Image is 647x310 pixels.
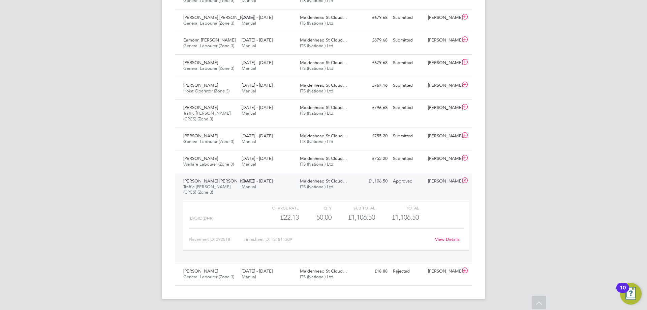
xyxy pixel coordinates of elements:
[390,153,425,164] div: Submitted
[300,178,347,184] span: Maidenhead St Cloud…
[242,161,256,167] span: Manual
[183,43,234,49] span: General Labourer (Zone 3)
[620,288,626,297] div: 10
[300,60,347,65] span: Maidenhead St Cloud…
[183,60,218,65] span: [PERSON_NAME]
[183,110,230,122] span: Traffic [PERSON_NAME] (CPCS) (Zone 3)
[390,102,425,113] div: Submitted
[242,15,273,20] span: [DATE] - [DATE]
[332,212,375,223] div: £1,106.50
[183,268,218,274] span: [PERSON_NAME]
[300,133,347,139] span: Maidenhead St Cloud…
[183,88,229,94] span: Hoist Operator (Zone 3)
[425,266,460,277] div: [PERSON_NAME]
[183,274,234,280] span: General Labourer (Zone 3)
[390,80,425,91] div: Submitted
[242,156,273,161] span: [DATE] - [DATE]
[425,12,460,23] div: [PERSON_NAME]
[300,20,335,26] span: ITS (National) Ltd.
[242,139,256,144] span: Manual
[390,266,425,277] div: Rejected
[355,102,390,113] div: £796.68
[242,133,273,139] span: [DATE] - [DATE]
[242,37,273,43] span: [DATE] - [DATE]
[183,15,254,20] span: [PERSON_NAME] [PERSON_NAME]
[425,176,460,187] div: [PERSON_NAME]
[425,35,460,46] div: [PERSON_NAME]
[390,35,425,46] div: Submitted
[183,20,234,26] span: General Labourer (Zone 3)
[242,20,256,26] span: Manual
[425,153,460,164] div: [PERSON_NAME]
[390,12,425,23] div: Submitted
[242,184,256,190] span: Manual
[300,105,347,110] span: Maidenhead St Cloud…
[300,268,347,274] span: Maidenhead St Cloud…
[425,80,460,91] div: [PERSON_NAME]
[390,176,425,187] div: Approved
[300,110,335,116] span: ITS (National) Ltd.
[183,156,218,161] span: [PERSON_NAME]
[355,153,390,164] div: £755.20
[300,43,335,49] span: ITS (National) Ltd.
[390,131,425,142] div: Submitted
[242,65,256,71] span: Manual
[425,131,460,142] div: [PERSON_NAME]
[183,139,234,144] span: General Labourer (Zone 3)
[183,133,218,139] span: [PERSON_NAME]
[189,234,244,245] div: Placement ID: 292518
[242,88,256,94] span: Manual
[425,57,460,68] div: [PERSON_NAME]
[332,204,375,212] div: Sub Total
[183,105,218,110] span: [PERSON_NAME]
[300,88,335,94] span: ITS (National) Ltd.
[300,161,335,167] span: ITS (National) Ltd.
[300,139,335,144] span: ITS (National) Ltd.
[183,37,236,43] span: Eamonn [PERSON_NAME]
[242,82,273,88] span: [DATE] - [DATE]
[300,184,335,190] span: ITS (National) Ltd.
[242,268,273,274] span: [DATE] - [DATE]
[244,234,431,245] div: Timesheet ID: TS1811309
[375,204,419,212] div: Total
[242,274,256,280] span: Manual
[183,184,230,195] span: Traffic [PERSON_NAME] (CPCS) (Zone 3)
[242,43,256,49] span: Manual
[355,266,390,277] div: £18.88
[299,204,332,212] div: QTY
[300,65,335,71] span: ITS (National) Ltd.
[242,178,273,184] span: [DATE] - [DATE]
[355,176,390,187] div: £1,106.50
[183,65,234,71] span: General Labourer (Zone 3)
[620,283,642,305] button: Open Resource Center, 10 new notifications
[255,204,299,212] div: Charge rate
[355,131,390,142] div: £755.20
[183,161,234,167] span: Welfare Labourer (Zone 3)
[300,274,335,280] span: ITS (National) Ltd.
[190,216,213,221] span: Basic (£/HR)
[300,82,347,88] span: Maidenhead St Cloud…
[255,212,299,223] div: £22.13
[355,35,390,46] div: £679.68
[390,57,425,68] div: Submitted
[183,178,254,184] span: [PERSON_NAME] [PERSON_NAME]
[435,236,460,242] a: View Details
[183,82,218,88] span: [PERSON_NAME]
[425,102,460,113] div: [PERSON_NAME]
[299,212,332,223] div: 50.00
[242,105,273,110] span: [DATE] - [DATE]
[355,57,390,68] div: £679.68
[242,60,273,65] span: [DATE] - [DATE]
[242,110,256,116] span: Manual
[355,12,390,23] div: £679.68
[392,213,419,221] span: £1,106.50
[300,37,347,43] span: Maidenhead St Cloud…
[300,15,347,20] span: Maidenhead St Cloud…
[300,156,347,161] span: Maidenhead St Cloud…
[355,80,390,91] div: £767.16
